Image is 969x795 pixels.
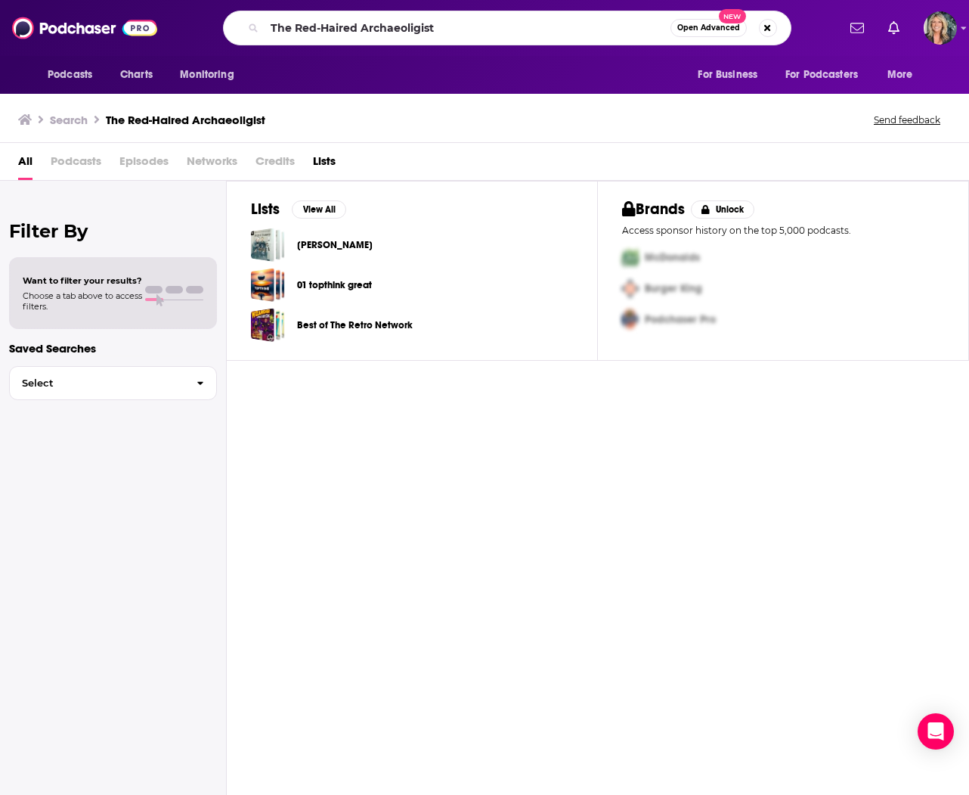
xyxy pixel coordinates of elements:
[18,149,33,180] a: All
[12,14,157,42] img: Podchaser - Follow, Share and Rate Podcasts
[51,149,101,180] span: Podcasts
[50,113,88,127] h3: Search
[119,149,169,180] span: Episodes
[251,200,280,219] h2: Lists
[677,24,740,32] span: Open Advanced
[251,268,285,302] a: 01 topthink great
[297,277,372,293] a: 01 topthink great
[924,11,957,45] img: User Profile
[924,11,957,45] button: Show profile menu
[223,11,791,45] div: Search podcasts, credits, & more...
[110,61,162,89] a: Charts
[622,225,944,236] p: Access sponsor history on the top 5,000 podcasts.
[698,64,757,85] span: For Business
[10,378,184,388] span: Select
[251,200,346,219] a: ListsView All
[622,200,685,219] h2: Brands
[719,9,746,23] span: New
[37,61,112,89] button: open menu
[869,113,945,126] button: Send feedback
[313,149,336,180] a: Lists
[670,19,747,37] button: Open AdvancedNew
[48,64,92,85] span: Podcasts
[844,15,870,41] a: Show notifications dropdown
[645,251,700,264] span: McDonalds
[9,220,217,242] h2: Filter By
[23,275,142,286] span: Want to filter your results?
[251,228,285,262] a: Shane Gillis
[297,237,373,253] a: [PERSON_NAME]
[292,200,346,219] button: View All
[887,64,913,85] span: More
[187,149,237,180] span: Networks
[776,61,880,89] button: open menu
[9,341,217,356] p: Saved Searches
[255,149,295,180] span: Credits
[23,290,142,312] span: Choose a tab above to access filters.
[120,64,153,85] span: Charts
[645,282,702,295] span: Burger King
[265,16,670,40] input: Search podcasts, credits, & more...
[645,313,716,326] span: Podchaser Pro
[616,304,645,335] img: Third Pro Logo
[180,64,234,85] span: Monitoring
[616,242,645,273] img: First Pro Logo
[169,61,253,89] button: open menu
[918,713,954,750] div: Open Intercom Messenger
[877,61,932,89] button: open menu
[297,317,413,334] a: Best of The Retro Network
[687,61,776,89] button: open menu
[785,64,858,85] span: For Podcasters
[616,273,645,304] img: Second Pro Logo
[691,200,755,219] button: Unlock
[882,15,906,41] a: Show notifications dropdown
[924,11,957,45] span: Logged in as lisa.beech
[106,113,265,127] h3: The Red-Haired Archaeoligist
[9,366,217,400] button: Select
[251,308,285,342] a: Best of The Retro Network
